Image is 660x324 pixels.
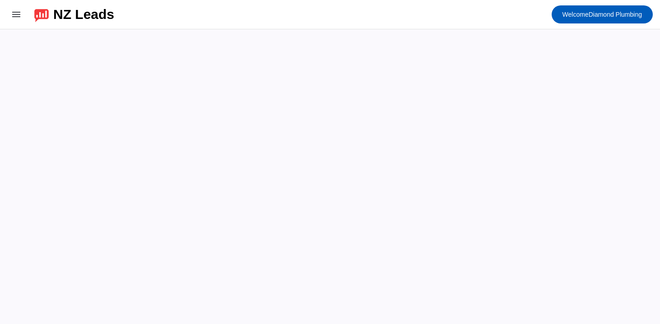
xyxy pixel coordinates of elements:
span: Diamond Plumbing [562,8,642,21]
div: NZ Leads [53,8,114,21]
img: logo [34,7,49,22]
button: WelcomeDiamond Plumbing [552,5,653,23]
span: Welcome [562,11,589,18]
mat-icon: menu [11,9,22,20]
